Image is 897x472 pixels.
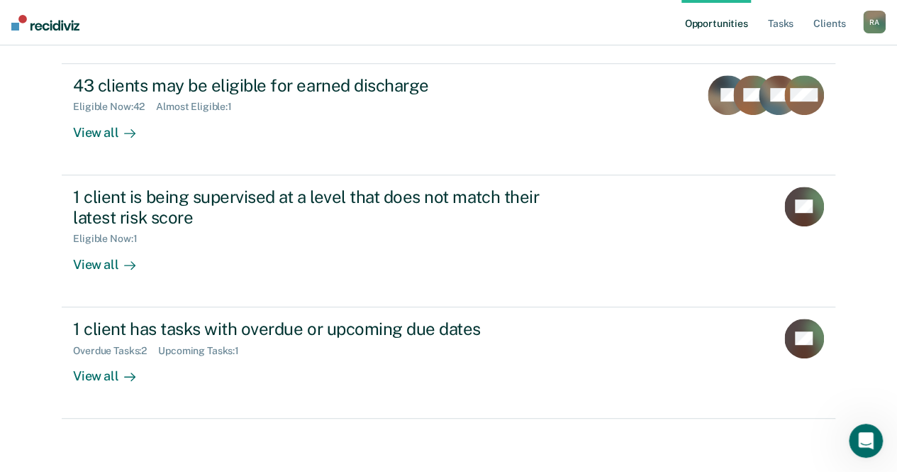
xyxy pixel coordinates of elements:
div: Almost Eligible : 1 [156,101,243,113]
div: R A [863,11,886,33]
div: Upcoming Tasks : 1 [158,345,250,357]
button: RA [863,11,886,33]
div: Eligible Now : 1 [73,233,148,245]
a: 1 client is being supervised at a level that does not match their latest risk scoreEligible Now:1... [62,175,835,307]
div: View all [73,245,152,273]
iframe: Intercom live chat [849,424,883,458]
div: View all [73,356,152,384]
div: Eligible Now : 42 [73,101,156,113]
img: Recidiviz [11,15,79,31]
div: 1 client has tasks with overdue or upcoming due dates [73,319,571,339]
a: 1 client has tasks with overdue or upcoming due datesOverdue Tasks:2Upcoming Tasks:1View all [62,307,835,419]
div: Overdue Tasks : 2 [73,345,158,357]
div: 43 clients may be eligible for earned discharge [73,75,571,96]
a: 43 clients may be eligible for earned dischargeEligible Now:42Almost Eligible:1View all [62,64,835,175]
div: View all [73,113,152,141]
div: 1 client is being supervised at a level that does not match their latest risk score [73,187,571,228]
